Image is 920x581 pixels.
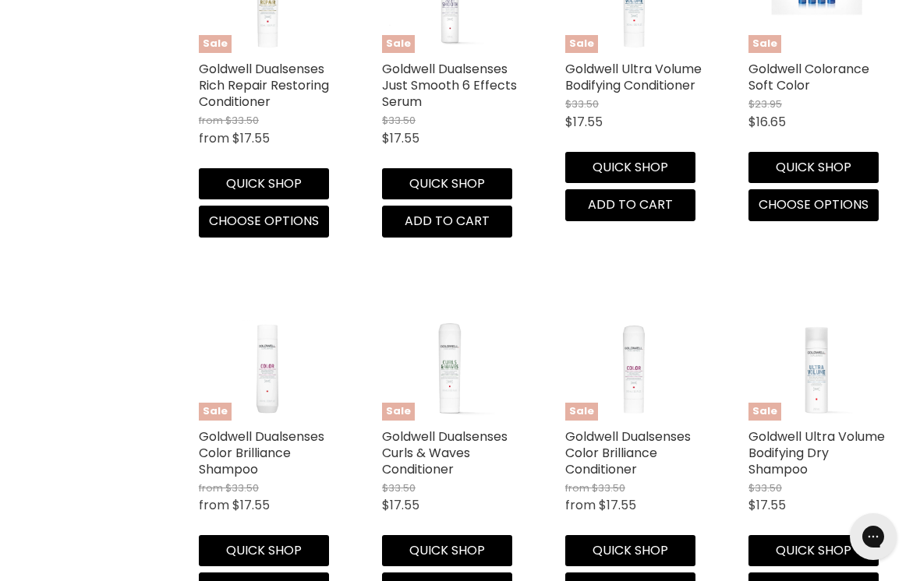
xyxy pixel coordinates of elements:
[565,496,596,514] span: from
[199,129,229,147] span: from
[199,35,232,53] span: Sale
[382,535,512,566] button: Quick shop
[199,481,223,495] span: from
[588,195,673,213] span: Add to cart
[382,129,419,147] span: $17.55
[748,284,885,421] img: Goldwell Ultra Volume Bodifying Dry Shampoo
[748,403,781,421] span: Sale
[565,284,702,421] img: Goldwell Dualsenses Color Brilliance Conditioner
[225,481,259,495] span: $33.50
[199,206,329,237] button: Choose options
[748,428,885,478] a: Goldwell Ultra Volume Bodifying Dry Shampoo
[382,284,518,421] img: Goldwell Dualsenses Curls & Waves Conditioner
[748,113,786,131] span: $16.65
[748,97,782,111] span: $23.95
[382,284,518,421] a: Goldwell Dualsenses Curls & Waves ConditionerSale
[748,189,879,220] button: Choose options
[592,481,625,495] span: $33.50
[382,168,512,199] button: Quick shop
[209,212,319,230] span: Choose options
[199,535,329,566] button: Quick shop
[382,481,416,495] span: $33.50
[748,60,869,94] a: Goldwell Colorance Soft Color
[565,535,695,566] button: Quick shop
[382,403,415,421] span: Sale
[748,35,781,53] span: Sale
[759,195,869,213] span: Choose options
[232,496,270,514] span: $17.55
[599,496,636,514] span: $17.55
[565,428,691,478] a: Goldwell Dualsenses Color Brilliance Conditioner
[565,189,695,220] button: Add to cart
[382,428,508,478] a: Goldwell Dualsenses Curls & Waves Conditioner
[382,113,416,128] span: $33.50
[565,35,598,53] span: Sale
[199,168,329,199] button: Quick shop
[565,152,695,183] button: Quick shop
[382,496,419,514] span: $17.55
[565,403,598,421] span: Sale
[842,508,904,565] iframe: Gorgias live chat messenger
[225,113,259,128] span: $33.50
[748,535,879,566] button: Quick shop
[405,212,490,230] span: Add to cart
[199,60,329,111] a: Goldwell Dualsenses Rich Repair Restoring Conditioner
[199,113,223,128] span: from
[565,60,702,94] a: Goldwell Ultra Volume Bodifying Conditioner
[199,403,232,421] span: Sale
[199,496,229,514] span: from
[748,284,885,421] a: Goldwell Ultra Volume Bodifying Dry ShampooSale
[748,496,786,514] span: $17.55
[199,284,335,421] img: Goldwell Dualsenses Color Brilliance Shampoo
[565,113,603,131] span: $17.55
[199,284,335,421] a: Goldwell Dualsenses Color Brilliance ShampooSale
[382,60,517,111] a: Goldwell Dualsenses Just Smooth 6 Effects Serum
[748,152,879,183] button: Quick shop
[382,35,415,53] span: Sale
[565,481,589,495] span: from
[565,284,702,421] a: Goldwell Dualsenses Color Brilliance ConditionerSale
[199,428,324,478] a: Goldwell Dualsenses Color Brilliance Shampoo
[565,97,599,111] span: $33.50
[382,206,512,237] button: Add to cart
[748,481,782,495] span: $33.50
[232,129,270,147] span: $17.55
